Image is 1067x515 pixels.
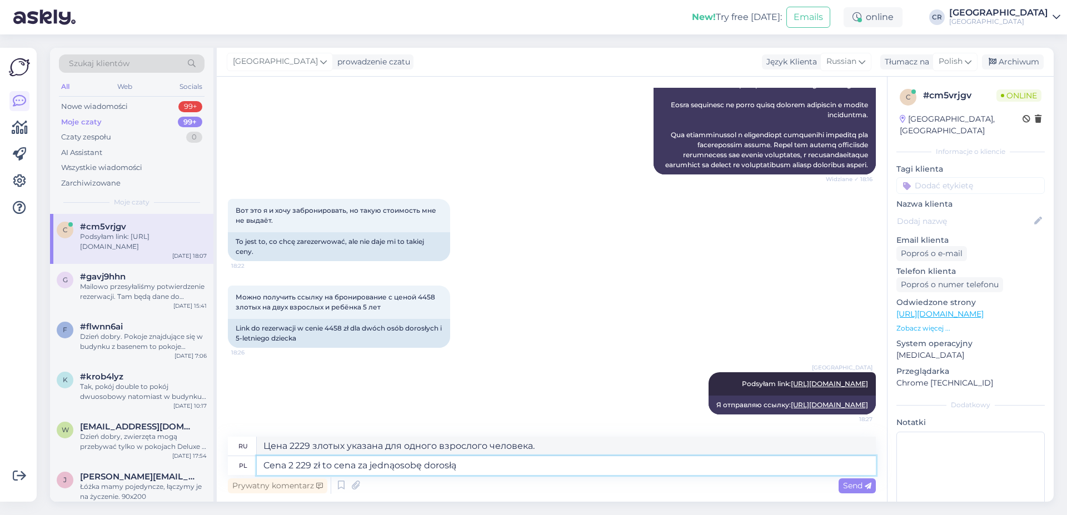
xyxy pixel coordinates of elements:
[843,481,871,491] span: Send
[61,101,128,112] div: Nowe wiadomości
[80,332,207,352] div: Dzień dobry. Pokoje znajdujące się w budynku z basenem to pokoje Superior i Superior Deluxe na [D...
[880,56,929,68] div: Tłumacz na
[9,57,30,78] img: Askly Logo
[923,89,996,102] div: # cm5vrjgv
[80,222,126,232] span: #cm5vrjgv
[61,178,121,189] div: Zarchiwizowane
[63,476,67,484] span: j
[949,8,1060,26] a: [GEOGRAPHIC_DATA][GEOGRAPHIC_DATA]
[257,437,876,456] textarea: Цена 2229 злотых указана для одного взрослого человека.
[63,276,68,284] span: g
[896,147,1045,157] div: Informacje o kliencie
[114,197,149,207] span: Moje czaty
[949,17,1048,26] div: [GEOGRAPHIC_DATA]
[896,177,1045,194] input: Dodać etykietę
[231,348,273,357] span: 18:26
[791,401,868,409] a: [URL][DOMAIN_NAME]
[257,456,876,475] textarea: Cena 2 229 zł to cena za jednąosobę dorosłą
[231,262,273,270] span: 18:22
[236,293,437,311] span: Можно получить ссылку на бронирование с ценой 4458 злотых на двух взрослых и ребёнка 5 лет
[762,56,817,68] div: Język Klienta
[939,56,963,68] span: Polish
[982,54,1044,69] div: Archiwum
[896,297,1045,308] p: Odwiedzone strony
[906,93,911,101] span: c
[63,376,68,384] span: k
[174,352,207,360] div: [DATE] 7:06
[896,323,1045,333] p: Zobacz więcej ...
[80,472,196,482] span: jitka.solomova@seznam.cz
[80,422,196,432] span: wizaz.dominika@gmail.com
[896,400,1045,410] div: Dodatkowy
[228,319,450,348] div: Link do rezerwacji w cenie 4458 zł dla dwóch osób dorosłych i 5-letniego dziecka
[228,478,327,493] div: Prywatny komentarz
[80,382,207,402] div: Tak, pokój double to pokój dwuosobowy natomiast w budynku Ametyst oraz Wozownia.
[61,162,142,173] div: Wszystkie wiadomości
[996,89,1041,102] span: Online
[896,277,1003,292] div: Poproś o numer telefonu
[115,79,134,94] div: Web
[177,79,205,94] div: Socials
[844,7,903,27] div: online
[172,252,207,260] div: [DATE] 18:07
[896,234,1045,246] p: Email klienta
[692,12,716,22] b: New!
[896,417,1045,428] p: Notatki
[69,58,129,69] span: Szukaj klientów
[61,132,111,143] div: Czaty zespołu
[896,163,1045,175] p: Tagi klienta
[172,452,207,460] div: [DATE] 17:54
[61,147,102,158] div: AI Assistant
[80,372,123,382] span: #krob4lyz
[896,266,1045,277] p: Telefon klienta
[812,363,872,372] span: [GEOGRAPHIC_DATA]
[80,482,207,502] div: Łóżka mamy pojedyncze, łączymy je na życzenie. 90x200
[900,113,1023,137] div: [GEOGRAPHIC_DATA], [GEOGRAPHIC_DATA]
[896,366,1045,377] p: Przeglądarka
[692,11,782,24] div: Try free [DATE]:
[896,198,1045,210] p: Nazwa klienta
[742,379,868,388] span: Podsyłam link:
[62,426,69,434] span: w
[896,338,1045,349] p: System operacyjny
[59,79,72,94] div: All
[896,246,967,261] div: Poproś o e-mail
[80,282,207,302] div: Mailowo przesyłaliśmy potwierdzenie rezerwacji. Tam będą dane do przelewu. Jeśli mail nie dotrze-...
[333,56,410,68] div: prowadzenie czatu
[236,206,438,224] span: Вот это я и хочу забронировать, но такую стоимость мне не выдаёт.
[80,272,126,282] span: #gavj9hhn
[63,226,68,234] span: c
[80,322,123,332] span: #flwnn6ai
[709,396,876,414] div: Я отправляю ссылку:
[949,8,1048,17] div: [GEOGRAPHIC_DATA]
[831,415,872,423] span: 18:27
[63,326,67,334] span: f
[786,7,830,28] button: Emails
[826,175,872,183] span: Widziane ✓ 18:16
[897,215,1032,227] input: Dodaj nazwę
[178,101,202,112] div: 99+
[80,432,207,452] div: Dzień dobry, zwierzęta mogą przebywać tylko w pokojach Deluxe i Double.
[186,132,202,143] div: 0
[239,456,247,475] div: pl
[173,402,207,410] div: [DATE] 10:17
[238,437,248,456] div: ru
[173,302,207,310] div: [DATE] 15:41
[896,377,1045,389] p: Chrome [TECHNICAL_ID]
[178,117,202,128] div: 99+
[80,232,207,252] div: Podsyłam link: [URL][DOMAIN_NAME]
[233,56,318,68] span: [GEOGRAPHIC_DATA]
[791,379,868,388] a: [URL][DOMAIN_NAME]
[228,232,450,261] div: To jest to, co chcę zarezerwować, ale nie daje mi to takiej ceny.
[826,56,856,68] span: Russian
[896,309,984,319] a: [URL][DOMAIN_NAME]
[929,9,945,25] div: CR
[896,349,1045,361] p: [MEDICAL_DATA]
[61,117,102,128] div: Moje czaty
